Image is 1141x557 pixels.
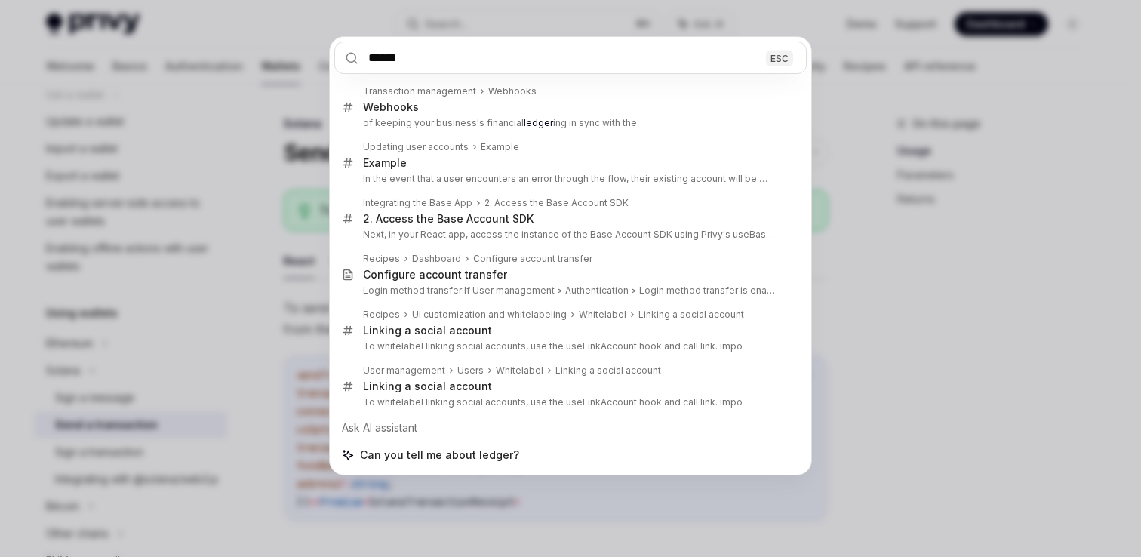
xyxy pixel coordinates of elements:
p: To whitelabel linking social accounts, use the useLinkAccount hook and call link [363,396,775,408]
div: Example [481,141,519,153]
div: Ask AI assistant [334,414,807,442]
b: ledger [524,117,553,128]
p: of keeping your business's financial ing in sync with the [363,117,775,129]
provider: . impo [715,396,743,408]
div: Configure account transfer [473,253,592,265]
div: Whitelabel [496,365,543,377]
div: Linking a social account [363,324,492,337]
div: Recipes [363,309,400,321]
div: Linking a social account [363,380,492,393]
div: 2. Access the Base Account SDK [484,197,629,209]
div: Users [457,365,484,377]
div: Linking a social account [555,365,661,377]
div: Transaction management [363,85,476,97]
p: To whitelabel linking social accounts, use the useLinkAccount hook and call link [363,340,775,352]
span: Can you tell me about ledger? [360,448,519,463]
div: 2. Access the Base Account SDK [363,212,534,226]
p: Login method transfer If User management > Authentication > Login method transfer is enabled, if a u [363,285,775,297]
div: Configure account transfer [363,268,507,282]
div: ESC [766,50,793,66]
div: Recipes [363,253,400,265]
div: Dashboard [412,253,461,265]
div: User management [363,365,445,377]
div: Whitelabel [579,309,626,321]
provider: . impo [715,340,743,352]
div: Updating user accounts [363,141,469,153]
div: Webhooks [363,100,419,114]
p: Next, in your React app, access the instance of the Base Account SDK using Privy's useBaseAccountSdk [363,229,775,241]
div: Linking a social account [638,309,744,321]
p: In the event that a user encounters an error through the flow, their existing account will be mainta [363,173,775,185]
div: Integrating the Base App [363,197,472,209]
div: Webhooks [488,85,537,97]
div: Example [363,156,407,170]
div: UI customization and whitelabeling [412,309,567,321]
